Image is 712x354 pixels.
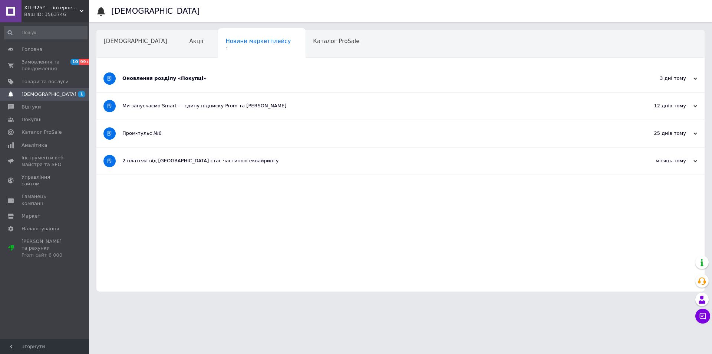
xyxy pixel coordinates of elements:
span: Головна [22,46,42,53]
span: Налаштування [22,225,59,232]
span: ХІТ 925° — інтернет-магазин ювелірних прикрас зі срібла [24,4,80,11]
button: Чат з покупцем [695,309,710,324]
div: Оновлення розділу «Покупці» [122,75,623,82]
span: Управління сайтом [22,174,69,187]
span: [PERSON_NAME] та рахунки [22,238,69,259]
span: [DEMOGRAPHIC_DATA] [22,91,76,98]
span: 1 [225,46,291,52]
span: 1 [78,91,85,97]
span: Акції [189,38,204,45]
span: Інструменти веб-майстра та SEO [22,155,69,168]
span: Товари та послуги [22,78,69,85]
span: 10 [70,59,79,65]
div: Пром-пульс №6 [122,130,623,137]
div: Prom сайт 6 000 [22,252,69,259]
span: Маркет [22,213,40,220]
input: Пошук [4,26,88,39]
div: 2 платежі від [GEOGRAPHIC_DATA] стає частиною еквайрингу [122,157,623,164]
div: 3 дні тому [623,75,697,82]
div: 25 днів тому [623,130,697,137]
span: Покупці [22,116,42,123]
span: Аналітика [22,142,47,149]
div: Ми запускаємо Smart — єдину підписку Prom та [PERSON_NAME] [122,103,623,109]
div: Ваш ID: 3563746 [24,11,89,18]
span: [DEMOGRAPHIC_DATA] [104,38,167,45]
div: місяць тому [623,157,697,164]
span: Замовлення та повідомлення [22,59,69,72]
div: 12 днів тому [623,103,697,109]
span: 99+ [79,59,91,65]
span: Відгуки [22,104,41,110]
span: Гаманець компанії [22,193,69,207]
h1: [DEMOGRAPHIC_DATA] [111,7,200,16]
span: Новини маркетплейсу [225,38,291,45]
span: Каталог ProSale [313,38,359,45]
span: Каталог ProSale [22,129,62,136]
